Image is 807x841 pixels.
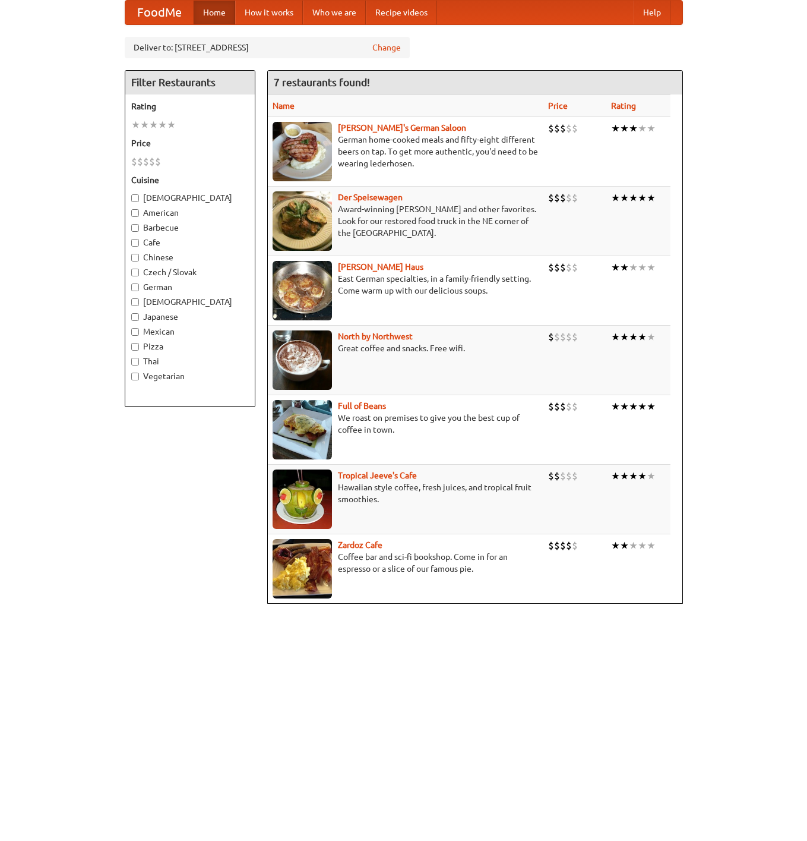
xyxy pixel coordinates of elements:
li: ★ [629,122,638,135]
input: Barbecue [131,224,139,232]
img: esthers.jpg [273,122,332,181]
li: ★ [611,261,620,274]
h5: Price [131,137,249,149]
a: Zardoz Cafe [338,540,382,550]
img: north.jpg [273,330,332,390]
li: ★ [647,261,656,274]
input: Vegetarian [131,373,139,380]
li: ★ [611,470,620,483]
li: $ [560,539,566,552]
li: ★ [611,122,620,135]
a: FoodMe [125,1,194,24]
li: $ [572,261,578,274]
li: ★ [611,400,620,413]
label: [DEMOGRAPHIC_DATA] [131,192,249,204]
li: ★ [638,330,647,344]
label: Vegetarian [131,370,249,382]
li: $ [560,261,566,274]
li: $ [566,330,572,344]
li: ★ [647,470,656,483]
label: Cafe [131,237,249,248]
li: ★ [647,330,656,344]
li: ★ [629,261,638,274]
li: $ [572,330,578,344]
img: zardoz.jpg [273,539,332,599]
li: $ [560,400,566,413]
li: $ [548,470,554,483]
a: [PERSON_NAME]'s German Saloon [338,123,466,133]
img: beans.jpg [273,400,332,459]
label: Thai [131,355,249,367]
label: [DEMOGRAPHIC_DATA] [131,296,249,308]
h5: Cuisine [131,174,249,186]
li: ★ [149,118,158,131]
li: $ [566,122,572,135]
input: [DEMOGRAPHIC_DATA] [131,194,139,202]
div: Deliver to: [STREET_ADDRESS] [125,37,410,58]
li: $ [137,155,143,168]
img: kohlhaus.jpg [273,261,332,320]
li: ★ [611,539,620,552]
p: Coffee bar and sci-fi bookshop. Come in for an espresso or a slice of our famous pie. [273,551,539,575]
input: German [131,284,139,291]
li: ★ [620,470,629,483]
li: $ [143,155,149,168]
li: ★ [620,261,629,274]
input: Mexican [131,328,139,336]
input: Pizza [131,343,139,351]
p: We roast on premises to give you the best cup of coffee in town. [273,412,539,436]
label: Japanese [131,311,249,323]
li: $ [560,122,566,135]
li: $ [155,155,161,168]
li: $ [566,261,572,274]
li: ★ [638,122,647,135]
h4: Filter Restaurants [125,71,255,95]
input: Chinese [131,254,139,262]
li: ★ [611,191,620,204]
li: ★ [647,539,656,552]
label: Chinese [131,251,249,263]
a: Who we are [303,1,366,24]
a: North by Northwest [338,332,413,341]
input: Thai [131,358,139,366]
li: $ [548,330,554,344]
li: $ [554,400,560,413]
label: German [131,281,249,293]
li: ★ [140,118,149,131]
li: ★ [158,118,167,131]
li: $ [548,400,554,413]
li: ★ [620,191,629,204]
p: German home-cooked meals and fifty-eight different beers on tap. To get more authentic, you'd nee... [273,134,539,169]
li: ★ [647,191,656,204]
a: Der Speisewagen [338,193,403,202]
input: [DEMOGRAPHIC_DATA] [131,298,139,306]
input: Czech / Slovak [131,269,139,276]
li: ★ [611,330,620,344]
input: Japanese [131,313,139,321]
a: Recipe videos [366,1,437,24]
a: Tropical Jeeve's Cafe [338,471,417,480]
a: Rating [611,101,636,111]
li: $ [548,122,554,135]
p: Great coffee and snacks. Free wifi. [273,342,539,354]
li: $ [554,470,560,483]
a: Help [634,1,670,24]
a: Home [194,1,235,24]
li: $ [149,155,155,168]
li: $ [560,470,566,483]
label: Czech / Slovak [131,266,249,278]
li: ★ [638,191,647,204]
label: Pizza [131,341,249,352]
li: $ [572,400,578,413]
a: Price [548,101,568,111]
li: ★ [629,539,638,552]
a: [PERSON_NAME] Haus [338,262,423,272]
li: $ [572,191,578,204]
li: $ [554,330,560,344]
li: ★ [131,118,140,131]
